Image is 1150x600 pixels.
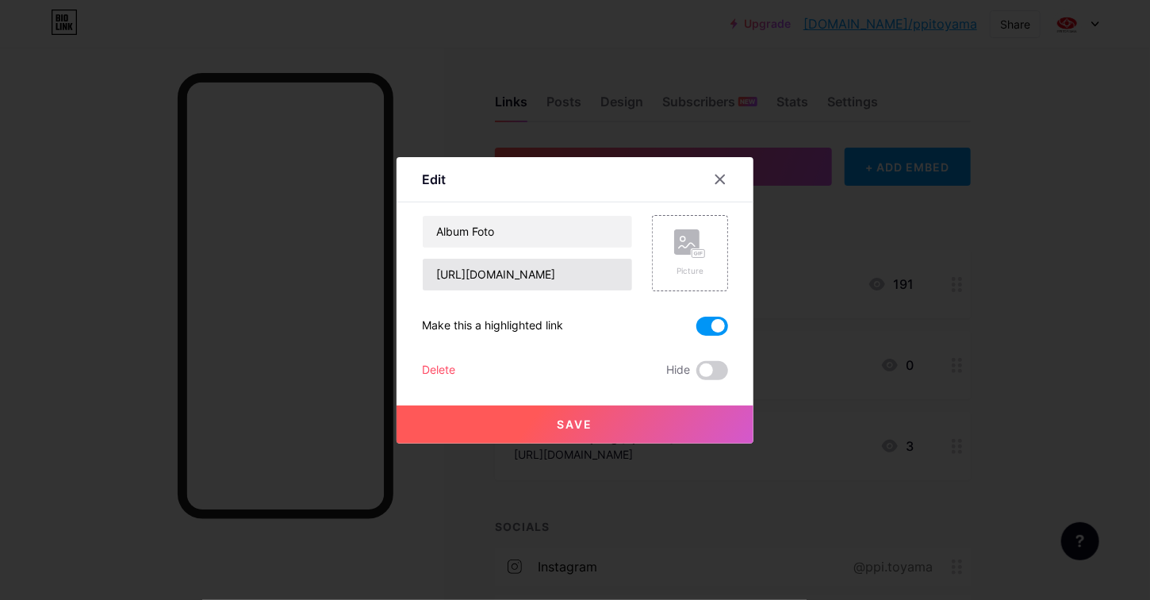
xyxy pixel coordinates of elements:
[422,361,455,380] div: Delete
[422,317,563,336] div: Make this a highlighted link
[422,170,446,189] div: Edit
[423,259,632,290] input: URL
[674,265,706,277] div: Picture
[666,361,690,380] span: Hide
[397,406,753,444] button: Save
[558,417,593,431] span: Save
[423,216,632,248] input: Title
